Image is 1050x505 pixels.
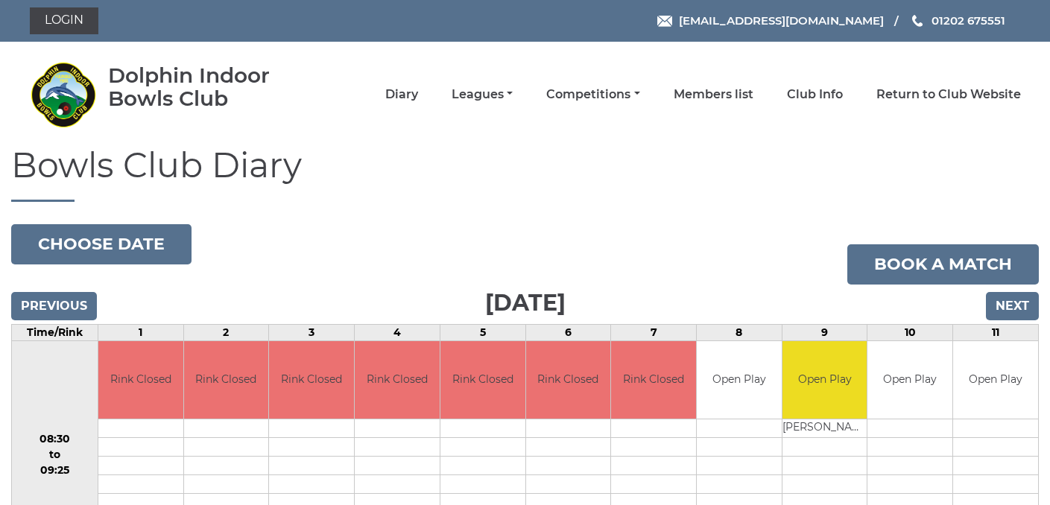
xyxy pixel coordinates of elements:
span: [EMAIL_ADDRESS][DOMAIN_NAME] [679,13,884,28]
td: 2 [183,324,269,340]
td: Open Play [782,341,867,419]
a: Phone us 01202 675551 [910,12,1005,29]
a: Leagues [452,86,513,103]
a: Club Info [787,86,843,103]
button: Choose date [11,224,192,264]
img: Phone us [912,15,923,27]
div: Dolphin Indoor Bowls Club [108,64,313,110]
td: Rink Closed [98,341,183,419]
td: 11 [953,324,1039,340]
td: Open Play [867,341,952,419]
a: Members list [674,86,753,103]
a: Book a match [847,244,1039,285]
a: Competitions [546,86,639,103]
td: 1 [98,324,183,340]
h1: Bowls Club Diary [11,147,1039,202]
td: 3 [269,324,355,340]
img: Email [657,16,672,27]
td: 9 [782,324,867,340]
td: 7 [611,324,697,340]
td: Open Play [953,341,1038,419]
td: Rink Closed [184,341,269,419]
td: 6 [525,324,611,340]
td: Rink Closed [269,341,354,419]
td: Rink Closed [526,341,611,419]
td: 10 [867,324,953,340]
input: Next [986,292,1039,320]
span: 01202 675551 [932,13,1005,28]
td: Open Play [697,341,782,419]
td: 5 [440,324,525,340]
img: Dolphin Indoor Bowls Club [30,61,97,128]
a: Return to Club Website [876,86,1021,103]
a: Login [30,7,98,34]
td: Rink Closed [611,341,696,419]
td: 4 [355,324,440,340]
td: [PERSON_NAME] [782,419,867,438]
td: Rink Closed [440,341,525,419]
a: Diary [385,86,418,103]
a: Email [EMAIL_ADDRESS][DOMAIN_NAME] [657,12,884,29]
input: Previous [11,292,97,320]
td: Rink Closed [355,341,440,419]
td: 8 [696,324,782,340]
td: Time/Rink [12,324,98,340]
